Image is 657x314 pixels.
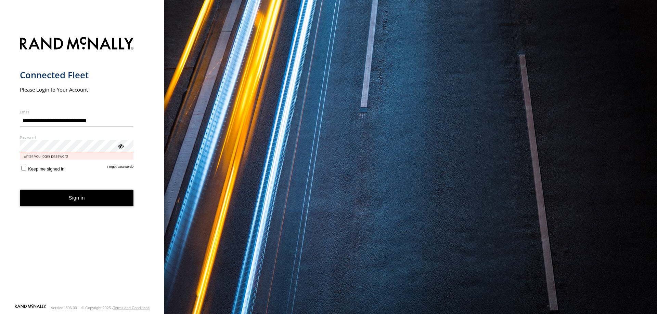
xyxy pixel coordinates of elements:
span: Enter you login password [20,153,134,160]
h2: Please Login to Your Account [20,86,134,93]
input: Keep me signed in [21,166,26,170]
a: Terms and Conditions [113,306,150,310]
a: Visit our Website [15,304,46,311]
div: © Copyright 2025 - [81,306,150,310]
img: Rand McNally [20,36,134,53]
label: Password [20,135,134,140]
h1: Connected Fleet [20,69,134,81]
label: Email [20,109,134,114]
div: Version: 306.00 [51,306,77,310]
button: Sign in [20,190,134,206]
div: ViewPassword [117,142,124,149]
form: main [20,33,145,304]
span: Keep me signed in [28,166,64,172]
a: Forgot password? [107,165,134,172]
